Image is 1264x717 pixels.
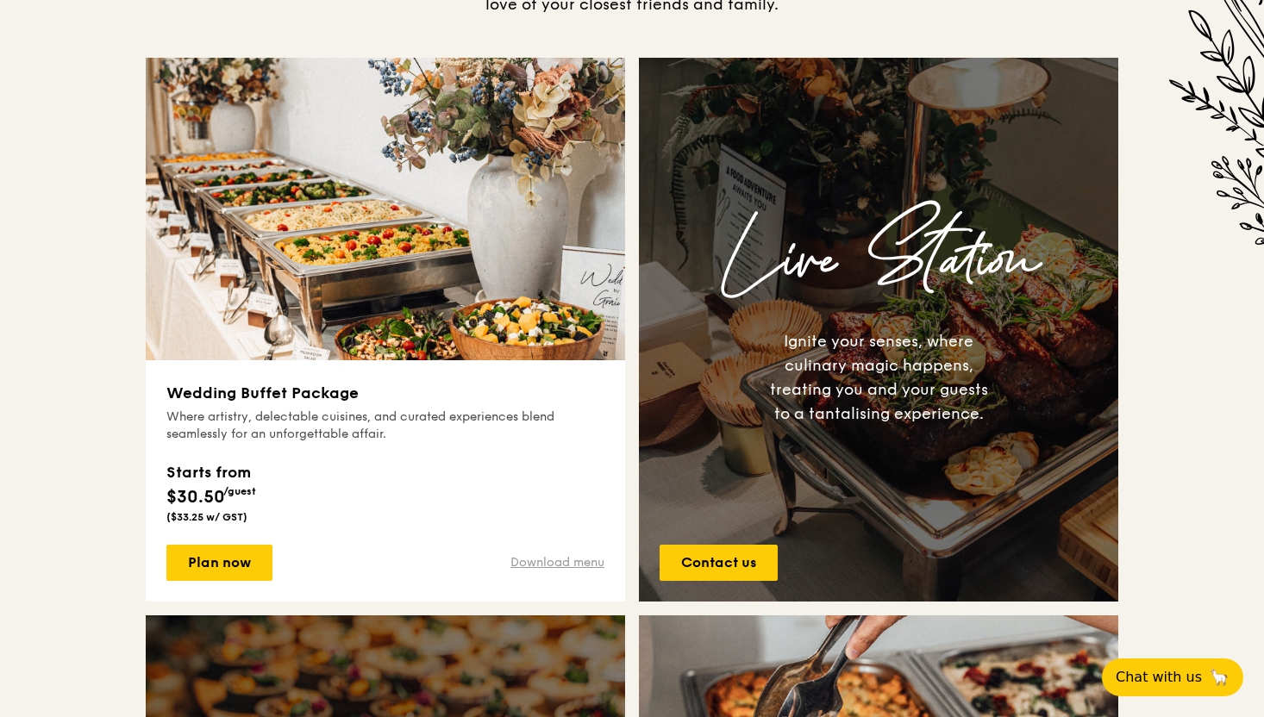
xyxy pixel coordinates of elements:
[1102,658,1243,696] button: Chat with us🦙
[166,381,604,405] h3: Wedding Buffet Package
[510,554,604,571] a: Download menu
[146,58,625,360] img: grain-wedding-buffet-package-thumbnail.jpg
[166,460,256,510] div: $30.50
[653,206,1104,315] h3: Live Station
[1209,667,1230,688] span: 🦙
[166,460,256,484] div: Starts from
[166,545,272,581] a: Plan now
[763,329,994,426] div: Ignite your senses, where culinary magic happens, treating you and your guests to a tantalising e...
[166,408,604,443] div: Where artistry, delectable cuisines, and curated experiences blend seamlessly for an unforgettabl...
[223,485,256,497] span: /guest
[166,510,256,524] div: ($33.25 w/ GST)
[660,545,778,581] a: Contact us
[1116,667,1202,688] span: Chat with us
